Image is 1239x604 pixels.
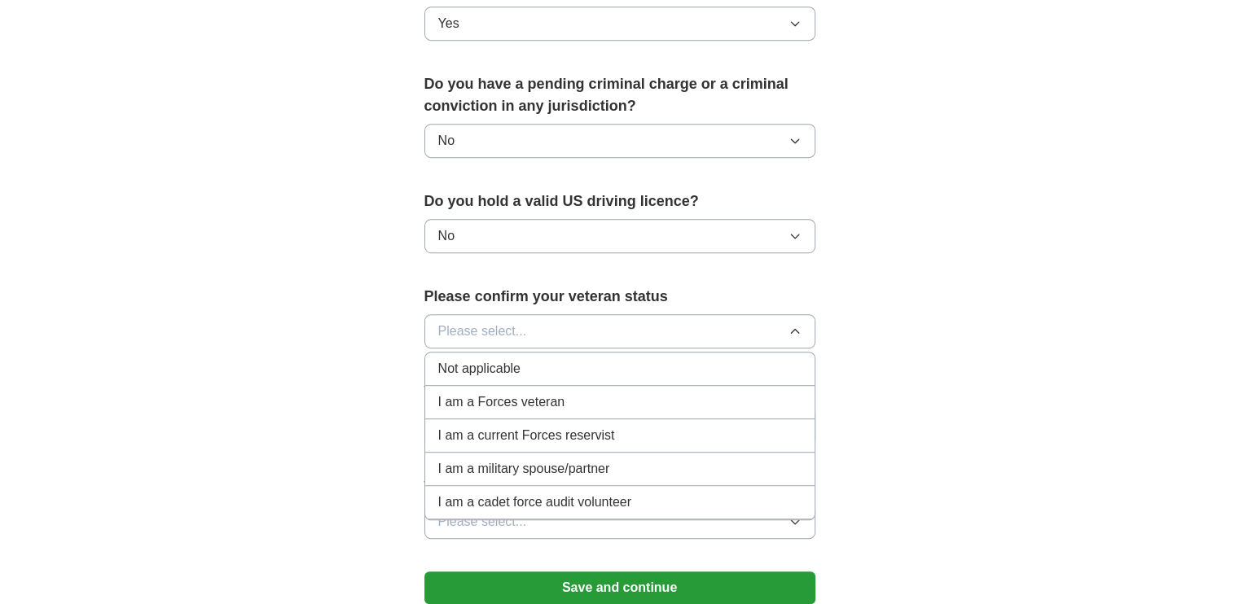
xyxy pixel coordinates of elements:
[424,219,815,253] button: No
[424,314,815,348] button: Please select...
[438,322,527,341] span: Please select...
[438,459,610,479] span: I am a military spouse/partner
[438,392,565,412] span: I am a Forces veteran
[424,505,815,539] button: Please select...
[424,7,815,41] button: Yes
[438,226,455,246] span: No
[438,14,459,33] span: Yes
[424,286,815,308] label: Please confirm your veteran status
[438,359,521,379] span: Not applicable
[438,492,631,512] span: I am a cadet force audit volunteer
[424,571,815,604] button: Save and continue
[424,190,815,212] label: Do you hold a valid US driving licence?
[438,512,527,532] span: Please select...
[438,131,455,151] span: No
[438,426,615,445] span: I am a current Forces reservist
[424,73,815,117] label: Do you have a pending criminal charge or a criminal conviction in any jurisdiction?
[424,124,815,158] button: No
